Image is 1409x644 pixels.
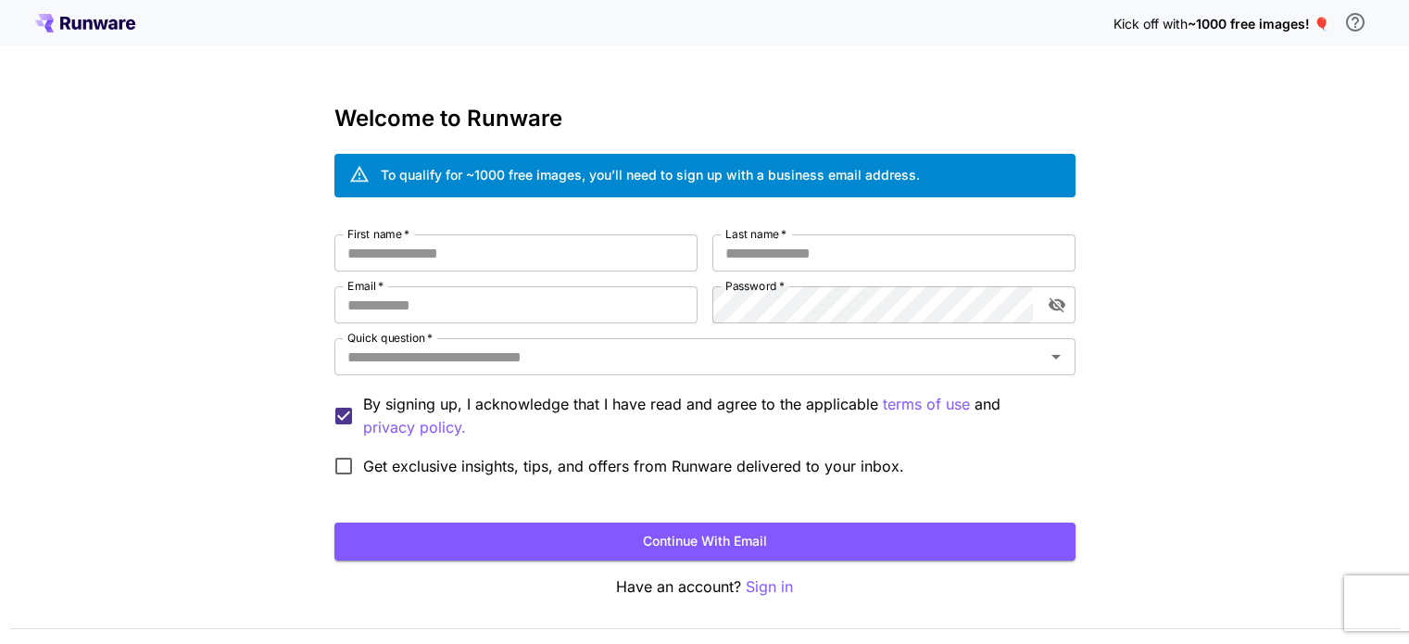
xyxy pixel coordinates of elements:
[883,393,970,416] button: By signing up, I acknowledge that I have read and agree to the applicable and privacy policy.
[725,226,786,242] label: Last name
[1188,16,1329,32] span: ~1000 free images! 🎈
[347,278,384,294] label: Email
[363,455,904,477] span: Get exclusive insights, tips, and offers from Runware delivered to your inbox.
[381,165,920,184] div: To qualify for ~1000 free images, you’ll need to sign up with a business email address.
[1040,288,1074,322] button: toggle password visibility
[746,575,793,599] button: Sign in
[347,226,409,242] label: First name
[363,393,1061,439] p: By signing up, I acknowledge that I have read and agree to the applicable and
[363,416,466,439] button: By signing up, I acknowledge that I have read and agree to the applicable terms of use and
[1337,4,1374,41] button: In order to qualify for free credit, you need to sign up with a business email address and click ...
[1043,344,1069,370] button: Open
[334,575,1076,599] p: Have an account?
[334,523,1076,561] button: Continue with email
[363,416,466,439] p: privacy policy.
[725,278,785,294] label: Password
[883,393,970,416] p: terms of use
[347,330,433,346] label: Quick question
[334,106,1076,132] h3: Welcome to Runware
[1113,16,1188,32] span: Kick off with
